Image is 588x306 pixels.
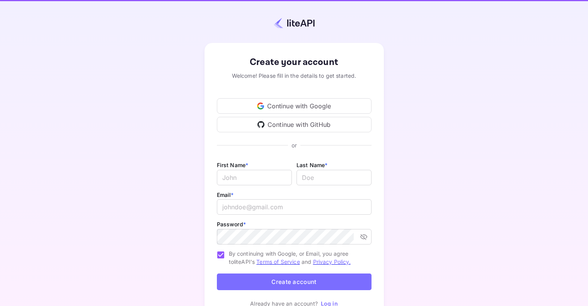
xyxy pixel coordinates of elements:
[297,162,328,168] label: Last Name
[256,258,300,265] a: Terms of Service
[217,98,372,114] div: Continue with Google
[217,191,234,198] label: Email
[313,258,351,265] a: Privacy Policy.
[297,170,372,185] input: Doe
[229,250,365,266] span: By continuing with Google, or Email, you agree to liteAPI's and
[217,221,246,227] label: Password
[217,170,292,185] input: John
[357,230,371,244] button: toggle password visibility
[217,199,372,215] input: johndoe@gmail.com
[217,117,372,132] div: Continue with GitHub
[274,17,315,29] img: liteapi
[217,55,372,69] div: Create your account
[217,274,372,290] button: Create account
[217,162,249,168] label: First Name
[217,72,372,80] div: Welcome! Please fill in the details to get started.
